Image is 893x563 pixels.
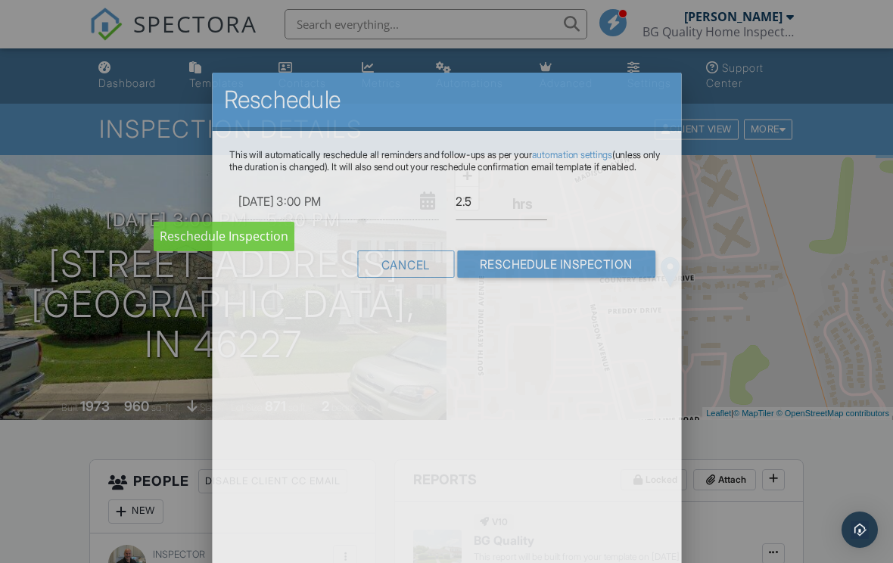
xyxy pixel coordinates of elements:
div: Open Intercom Messenger [842,512,878,548]
a: automation settings [531,149,611,160]
h2: Reschedule [223,85,670,115]
p: This will automatically reschedule all reminders and follow-ups as per your (unless only the dura... [229,149,664,173]
div: Cancel [357,250,454,278]
input: Reschedule Inspection [456,250,655,278]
